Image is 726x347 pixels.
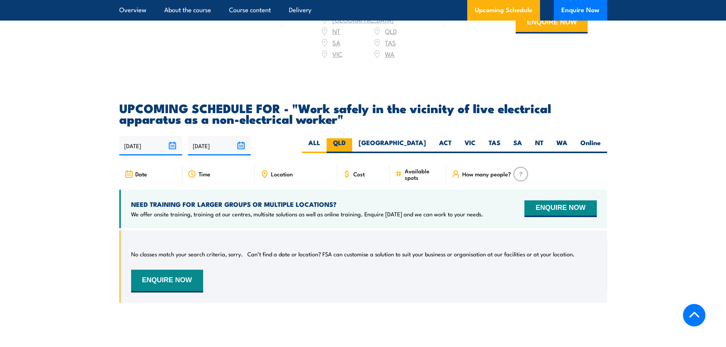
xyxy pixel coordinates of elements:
[405,168,441,181] span: Available spots
[353,171,365,177] span: Cost
[119,102,607,124] h2: UPCOMING SCHEDULE FOR - "Work safely in the vicinity of live electrical apparatus as a non-electr...
[458,138,482,153] label: VIC
[302,138,327,153] label: ALL
[524,200,596,217] button: ENQUIRE NOW
[550,138,574,153] label: WA
[119,136,182,155] input: From date
[507,138,529,153] label: SA
[135,171,147,177] span: Date
[574,138,607,153] label: Online
[188,136,251,155] input: To date
[199,171,210,177] span: Time
[482,138,507,153] label: TAS
[516,13,588,34] button: ENQUIRE NOW
[131,210,483,218] p: We offer onsite training, training at our centres, multisite solutions as well as online training...
[131,250,243,258] p: No classes match your search criteria, sorry.
[352,138,433,153] label: [GEOGRAPHIC_DATA]
[462,171,511,177] span: How many people?
[529,138,550,153] label: NT
[271,171,293,177] span: Location
[433,138,458,153] label: ACT
[131,200,483,208] h4: NEED TRAINING FOR LARGER GROUPS OR MULTIPLE LOCATIONS?
[131,270,203,293] button: ENQUIRE NOW
[247,250,575,258] p: Can’t find a date or location? FSA can customise a solution to suit your business or organisation...
[327,138,352,153] label: QLD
